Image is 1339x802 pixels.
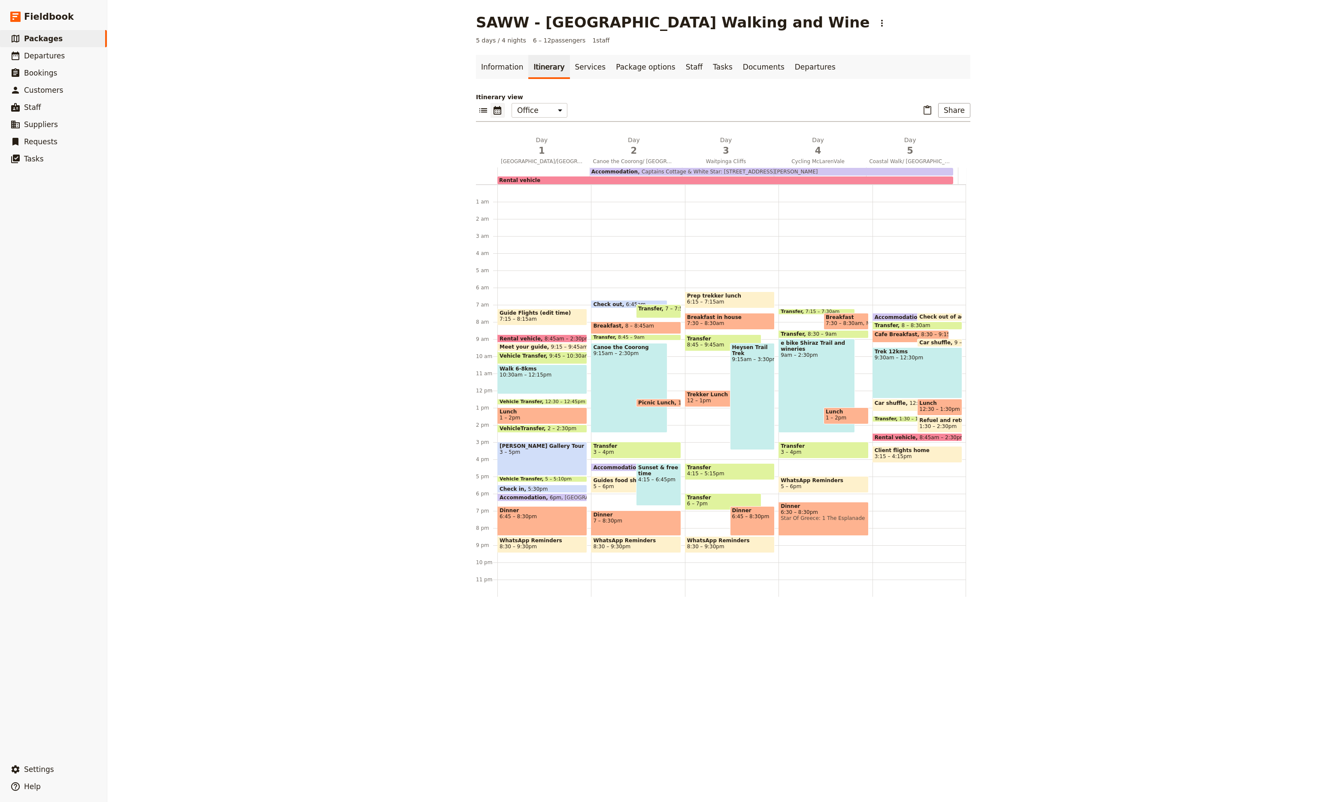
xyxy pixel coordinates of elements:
span: VehicleTransfer [500,425,548,431]
span: Meet your guide [500,344,551,350]
div: Transfer1:30 – 1:50pm [872,416,949,422]
span: 12:30 – 1:30pm [919,406,960,412]
div: Prep trekker lunch6:15 – 7:15amBreakfast in house7:30 – 8:30amTransfer8:45 – 9:45amTrekker Lunch1... [685,185,779,597]
div: Transfer8 – 8:30am [872,322,962,330]
span: Picnic Lunch [638,400,678,406]
span: Rental vehicle [499,177,540,183]
div: 7 pm [476,507,497,514]
div: Heysen Trail Trek9:15am – 3:30pm [730,343,775,450]
span: 6:30 – 8:30pm [781,509,866,515]
span: [GEOGRAPHIC_DATA]: [STREET_ADDRESS][PERSON_NAME] [561,495,716,500]
div: 9 am [476,336,497,343]
span: 12:30 – 12:45pm [545,399,585,404]
a: Information [476,55,528,79]
span: 8:30 – 9:30pm [593,544,630,550]
div: Vehicle Transfer12:30 – 12:45pm [497,399,587,405]
div: Transfer7 – 7:50am [636,304,681,318]
span: 1 – 2pm [826,415,846,421]
div: Rental vehicleAccommodationCaptains Cottage & White Star: [STREET_ADDRESS][PERSON_NAME] [497,167,958,184]
span: Breakfast [593,323,625,329]
span: Requests [24,137,58,146]
div: Rental vehicle8:45am – 2:30pm [497,334,587,343]
span: 8:30 – 9:30pm [687,544,724,550]
div: Breakfast8 – 8:45am [591,322,681,334]
span: Bookings [24,69,57,77]
span: [GEOGRAPHIC_DATA]/[GEOGRAPHIC_DATA]/[GEOGRAPHIC_DATA] [497,158,586,165]
span: 6:45 – 8:30pm [500,513,585,519]
div: Trek 12kms9:30am – 12:30pm [872,347,962,398]
div: Vehicle Transfer9:45 – 10:30am [497,352,587,364]
div: Accommodation4:15pm – 7:30am [872,313,949,321]
div: 1 am [476,198,497,205]
div: Trekker Lunch12 – 1pm [685,390,761,407]
span: Transfer [638,306,665,312]
button: Share [938,103,970,118]
a: Tasks [708,55,738,79]
span: Suppliers [24,120,58,129]
div: Lunch1 – 2pm [824,407,869,424]
button: Actions [875,16,889,30]
h2: Day [593,136,675,157]
span: WhatsApp Reminders [593,538,679,544]
span: 8:30 – 9:30pm [500,544,537,550]
span: 7:15 – 7:30am [806,309,839,314]
span: Cycling McLarenVale [774,158,863,165]
p: Itinerary view [476,93,970,101]
span: Accommodation [593,465,643,470]
span: Help [24,782,41,791]
span: Client flights home [875,447,960,453]
span: 9:15am – 3:30pm [732,356,773,362]
span: 7:15 – 8:15am [500,316,537,322]
span: 3 – 4pm [593,449,614,455]
button: Day1[GEOGRAPHIC_DATA]/[GEOGRAPHIC_DATA]/[GEOGRAPHIC_DATA] [497,136,590,167]
div: Check out of accom [917,313,962,321]
div: 12 pm [476,387,497,394]
span: Transfer [593,443,679,449]
span: Transfer [687,465,772,471]
button: Calendar view [491,103,505,118]
span: 3 [685,144,767,157]
span: 8 – 8:30am [901,322,930,328]
div: Dinner6:45 – 8:30pm [730,506,775,536]
span: 9 – 9:30am [954,340,983,346]
div: e bike Shiraz Trail and wineries9am – 2:30pm [779,339,855,433]
div: Rental vehicle8:45am – 2:30pm [872,433,962,441]
div: 6 am [476,284,497,291]
span: Canoe the Coorong/ [GEOGRAPHIC_DATA] [590,158,679,165]
span: Coastal Walk/ [GEOGRAPHIC_DATA] [866,158,954,165]
span: 6 – 12 passengers [533,36,586,45]
div: Breakfast in house7:30 – 8:30am [685,313,775,330]
span: Waitpinga Cliffs [682,158,770,165]
span: Dinner [781,503,866,509]
span: Tasks [24,155,44,163]
button: List view [476,103,491,118]
span: 4 [777,144,859,157]
span: WhatsApp Reminders [687,538,772,544]
div: [PERSON_NAME] Gallery Tour3 – 5pm [497,442,587,476]
div: Breakfast7:30 – 8:30amMaxwells Grocery Aldinga: [STREET_ADDRESS] [824,313,869,330]
span: Vehicle Transfer [500,477,545,482]
span: 8:45 – 9am [618,335,645,340]
span: 1:30 – 2:30pm [919,423,957,429]
span: 3:15 – 4:15pm [875,453,912,459]
span: Transfer [687,336,759,342]
div: Rental vehicle [497,176,953,184]
a: Staff [681,55,708,79]
span: Fieldbook [24,10,74,23]
span: Check in [500,486,528,492]
div: 10 am [476,353,497,360]
div: 2 am [476,216,497,222]
span: 4:15 – 5:15pm [687,471,724,477]
div: Transfer3 – 4pm [779,442,868,459]
span: Guide Flights (edit time) [500,310,585,316]
span: 1 – 2pm [500,415,520,421]
span: Canoe the Coorong [593,344,665,350]
span: 4:15 – 6:45pm [638,477,679,483]
span: Walk 6-8kms [500,366,585,372]
div: 10 pm [476,559,497,566]
h2: Day [869,136,951,157]
span: Accommodation [875,314,925,320]
div: Accommodation4:15pm – 7:30amCheck out of accomTransfer8 – 8:30amCafe Breakfast8:30 – 9:15amCar sh... [872,185,966,597]
span: Sunset & free time [638,465,679,477]
span: Prep trekker lunch [687,293,772,299]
